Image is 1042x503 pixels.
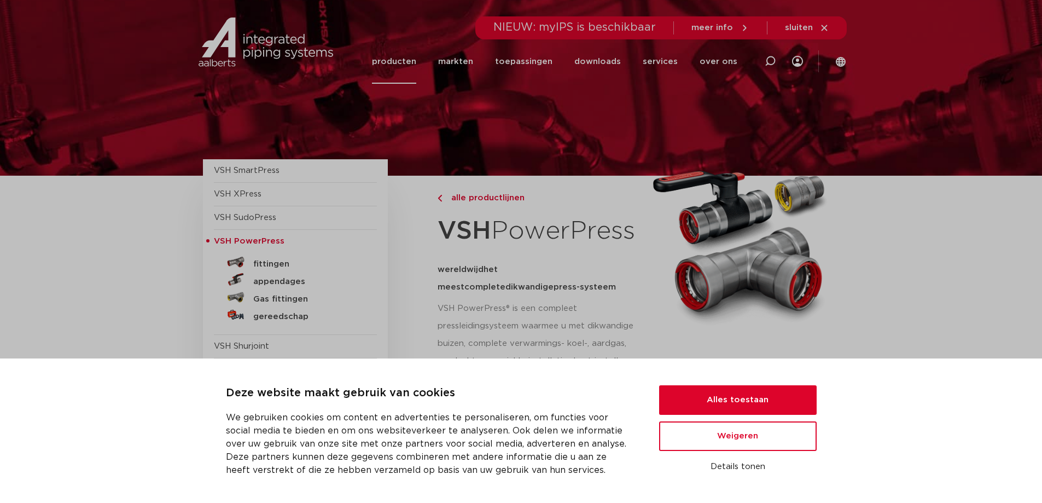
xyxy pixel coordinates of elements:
[792,39,803,84] div: my IPS
[214,306,377,323] a: gereedschap
[253,294,362,304] h5: Gas fittingen
[438,300,643,370] p: VSH PowerPress® is een compleet pressleidingsysteem waarmee u met dikwandige buizen, complete ver...
[691,24,733,32] span: meer info
[438,210,643,252] h1: PowerPress
[214,166,280,175] a: VSH SmartPress
[438,265,498,291] span: het meest
[438,218,491,244] strong: VSH
[659,458,817,476] button: Details tonen
[659,385,817,415] button: Alles toestaan
[214,253,377,271] a: fittingen
[495,39,552,84] a: toepassingen
[438,265,484,274] span: wereldwijd
[214,190,261,198] a: VSH XPress
[226,385,633,402] p: Deze website maakt gebruik van cookies
[253,312,362,322] h5: gereedschap
[253,259,362,269] h5: fittingen
[214,342,269,350] a: VSH Shurjoint
[691,23,749,33] a: meer info
[214,237,284,245] span: VSH PowerPress
[214,288,377,306] a: Gas fittingen
[554,283,616,291] span: press-systeem
[785,24,813,32] span: sluiten
[372,39,737,84] nav: Menu
[438,195,442,202] img: chevron-right.svg
[214,213,276,222] a: VSH SudoPress
[574,39,621,84] a: downloads
[464,283,505,291] span: complete
[438,192,643,205] a: alle productlijnen
[438,39,473,84] a: markten
[700,39,737,84] a: over ons
[253,277,362,287] h5: appendages
[214,271,377,288] a: appendages
[643,39,678,84] a: services
[445,194,525,202] span: alle productlijnen
[659,421,817,451] button: Weigeren
[372,39,416,84] a: producten
[505,283,554,291] span: dikwandige
[226,411,633,477] p: We gebruiken cookies om content en advertenties te personaliseren, om functies voor social media ...
[785,23,829,33] a: sluiten
[493,22,656,33] span: NIEUW: myIPS is beschikbaar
